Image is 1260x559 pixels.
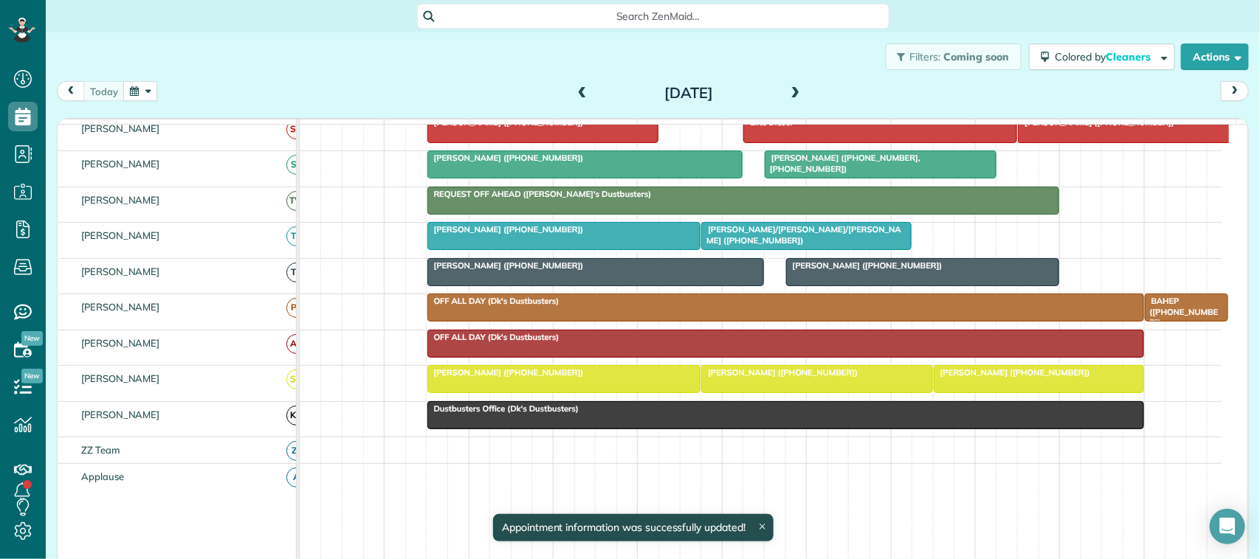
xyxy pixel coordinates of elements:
span: [PERSON_NAME] [78,337,163,349]
span: [PERSON_NAME] [78,265,163,277]
span: [PERSON_NAME] [78,194,163,206]
span: ZZ Team [78,444,123,456]
button: next [1221,81,1249,101]
span: TW [286,191,306,211]
span: 2pm [892,122,918,134]
span: [PERSON_NAME] [78,301,163,313]
span: [PERSON_NAME] ([PHONE_NUMBER]) [700,367,858,378]
span: SM [286,119,306,139]
span: 11am [638,122,671,134]
span: SP [286,155,306,175]
span: Colored by [1055,50,1156,63]
span: 5pm [1145,122,1171,134]
div: Appointment information was successfully updated! [493,514,774,541]
span: New [21,331,43,346]
span: OFF ALL DAY (Dk's Dustbusters) [427,296,560,306]
span: [PERSON_NAME] ([PHONE_NUMBER], [PHONE_NUMBER]) [764,153,920,173]
span: Cleaners [1106,50,1153,63]
span: [PERSON_NAME] [78,372,163,384]
span: TP [286,226,306,246]
span: [PERSON_NAME] [78,122,163,134]
span: Elite Diesel [743,117,793,128]
span: [PERSON_NAME] ([PHONE_NUMBER]) [427,117,585,128]
span: 8am [385,122,412,134]
span: New [21,369,43,383]
span: ZT [286,441,306,461]
span: [PERSON_NAME] [78,158,163,170]
span: 4pm [1061,122,1087,134]
span: REQUEST OFF AHEAD ([PERSON_NAME]'s Dustbusters) [427,189,653,199]
span: [PERSON_NAME] ([PHONE_NUMBER]) [933,367,1091,378]
h2: [DATE] [596,85,781,101]
span: Coming soon [943,50,1010,63]
span: [PERSON_NAME] ([PHONE_NUMBER]) [427,224,585,235]
button: Actions [1181,44,1249,70]
span: [PERSON_NAME] ([PHONE_NUMBER]) [427,260,585,271]
button: Colored byCleaners [1029,44,1175,70]
button: prev [57,81,85,101]
span: BAHEP ([PHONE_NUMBER]) [1144,296,1219,327]
span: [PERSON_NAME] [78,229,163,241]
span: [PERSON_NAME] [78,409,163,420]
span: 1pm [807,122,833,134]
span: 3pm [976,122,1002,134]
span: A [286,468,306,487]
span: KN [286,406,306,426]
span: Applause [78,471,127,482]
span: 7am [300,122,327,134]
span: PB [286,298,306,318]
button: today [83,81,125,101]
span: [PERSON_NAME] ([PHONE_NUMBER]) [785,260,943,271]
span: TD [286,263,306,282]
div: Open Intercom Messenger [1210,509,1245,544]
span: Filters: [910,50,941,63]
span: SH [286,369,306,389]
span: OFF ALL DAY (Dk's Dustbusters) [427,332,560,342]
span: AK [286,334,306,354]
span: [PERSON_NAME] ([PHONE_NUMBER]) [427,153,585,163]
span: [PERSON_NAME]/[PERSON_NAME]/[PERSON_NAME] ([PHONE_NUMBER]) [700,224,901,245]
span: 10am [554,122,587,134]
span: [PERSON_NAME] ([PHONE_NUMBER]) [427,367,585,378]
span: 9am [469,122,497,134]
span: Dustbusters Office (Dk's Dustbusters) [427,403,579,414]
span: [PERSON_NAME] ([PHONE_NUMBER]) [1017,117,1175,128]
span: 12pm [723,122,754,134]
